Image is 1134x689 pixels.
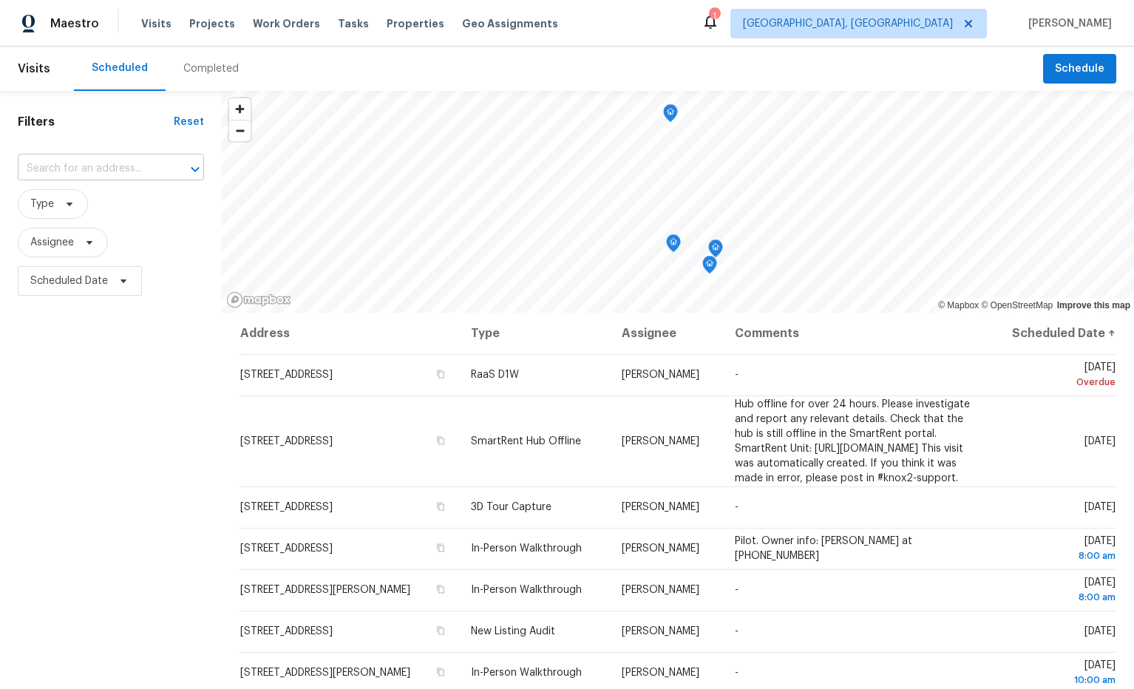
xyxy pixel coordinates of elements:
[253,16,320,31] span: Work Orders
[622,585,699,595] span: [PERSON_NAME]
[735,502,739,512] span: -
[998,590,1116,605] div: 8:00 am
[183,61,239,76] div: Completed
[610,313,723,354] th: Assignee
[471,585,582,595] span: In-Person Walkthrough
[387,16,444,31] span: Properties
[462,16,558,31] span: Geo Assignments
[998,362,1116,390] span: [DATE]
[622,626,699,637] span: [PERSON_NAME]
[18,157,163,180] input: Search for an address...
[1057,300,1130,310] a: Improve this map
[709,9,719,24] div: 1
[723,313,986,354] th: Comments
[174,115,204,129] div: Reset
[998,660,1116,688] span: [DATE]
[702,256,717,279] div: Map marker
[1084,436,1116,447] span: [DATE]
[141,16,172,31] span: Visits
[622,668,699,678] span: [PERSON_NAME]
[666,234,681,257] div: Map marker
[471,543,582,554] span: In-Person Walkthrough
[30,274,108,288] span: Scheduled Date
[434,583,447,596] button: Copy Address
[229,120,251,141] button: Zoom out
[622,502,699,512] span: [PERSON_NAME]
[240,626,333,637] span: [STREET_ADDRESS]
[18,115,174,129] h1: Filters
[434,624,447,637] button: Copy Address
[185,159,206,180] button: Open
[240,502,333,512] span: [STREET_ADDRESS]
[240,370,333,380] span: [STREET_ADDRESS]
[18,52,50,85] span: Visits
[189,16,235,31] span: Projects
[229,121,251,141] span: Zoom out
[434,500,447,513] button: Copy Address
[459,313,610,354] th: Type
[735,585,739,595] span: -
[735,536,912,561] span: Pilot. Owner info: [PERSON_NAME] at [PHONE_NUMBER]
[240,585,410,595] span: [STREET_ADDRESS][PERSON_NAME]
[622,543,699,554] span: [PERSON_NAME]
[938,300,979,310] a: Mapbox
[434,541,447,554] button: Copy Address
[735,370,739,380] span: -
[998,577,1116,605] span: [DATE]
[92,61,148,75] div: Scheduled
[434,434,447,447] button: Copy Address
[1055,60,1104,78] span: Schedule
[735,626,739,637] span: -
[471,502,551,512] span: 3D Tour Capture
[986,313,1116,354] th: Scheduled Date ↑
[434,665,447,679] button: Copy Address
[622,436,699,447] span: [PERSON_NAME]
[622,370,699,380] span: [PERSON_NAME]
[229,98,251,120] button: Zoom in
[222,91,1134,313] canvas: Map
[226,291,291,308] a: Mapbox homepage
[998,536,1116,563] span: [DATE]
[240,543,333,554] span: [STREET_ADDRESS]
[471,626,555,637] span: New Listing Audit
[338,18,369,29] span: Tasks
[30,235,74,250] span: Assignee
[1084,502,1116,512] span: [DATE]
[743,16,953,31] span: [GEOGRAPHIC_DATA], [GEOGRAPHIC_DATA]
[998,673,1116,688] div: 10:00 am
[471,668,582,678] span: In-Person Walkthrough
[240,436,333,447] span: [STREET_ADDRESS]
[471,370,519,380] span: RaaS D1W
[471,436,581,447] span: SmartRent Hub Offline
[735,668,739,678] span: -
[1084,626,1116,637] span: [DATE]
[240,313,459,354] th: Address
[708,240,723,262] div: Map marker
[30,197,54,211] span: Type
[735,399,970,483] span: Hub offline for over 24 hours. Please investigate and report any relevant details. Check that the...
[663,104,678,127] div: Map marker
[1022,16,1112,31] span: [PERSON_NAME]
[50,16,99,31] span: Maestro
[998,549,1116,563] div: 8:00 am
[434,367,447,381] button: Copy Address
[981,300,1053,310] a: OpenStreetMap
[998,375,1116,390] div: Overdue
[240,668,410,678] span: [STREET_ADDRESS][PERSON_NAME]
[1043,54,1116,84] button: Schedule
